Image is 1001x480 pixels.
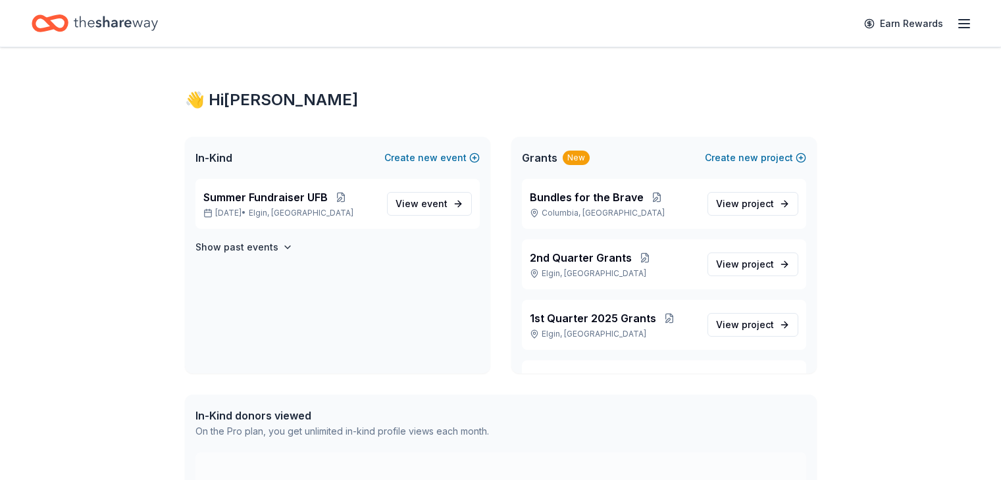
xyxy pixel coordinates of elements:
[738,150,758,166] span: new
[249,208,353,218] span: Elgin, [GEOGRAPHIC_DATA]
[742,319,774,330] span: project
[716,317,774,333] span: View
[418,150,438,166] span: new
[563,151,590,165] div: New
[195,423,489,439] div: On the Pro plan, you get unlimited in-kind profile views each month.
[396,196,448,212] span: View
[421,198,448,209] span: event
[185,89,817,110] div: 👋 Hi [PERSON_NAME]
[530,208,697,218] p: Columbia, [GEOGRAPHIC_DATA]
[530,250,632,266] span: 2nd Quarter Grants
[195,239,293,255] button: Show past events
[856,12,951,36] a: Earn Rewards
[203,189,328,205] span: Summer Fundraiser UFB
[384,150,480,166] button: Createnewevent
[387,192,472,216] a: View event
[716,256,774,272] span: View
[705,150,806,166] button: Createnewproject
[32,8,158,39] a: Home
[742,258,774,270] span: project
[530,268,697,279] p: Elgin, [GEOGRAPHIC_DATA]
[530,371,594,387] span: 2025 grants
[707,313,798,337] a: View project
[530,189,644,205] span: Bundles for the Brave
[716,196,774,212] span: View
[195,239,278,255] h4: Show past events
[707,252,798,276] a: View project
[707,192,798,216] a: View project
[530,310,656,326] span: 1st Quarter 2025 Grants
[522,150,557,166] span: Grants
[530,329,697,339] p: Elgin, [GEOGRAPHIC_DATA]
[742,198,774,209] span: project
[203,208,376,218] p: [DATE] •
[195,150,232,166] span: In-Kind
[195,408,489,423] div: In-Kind donors viewed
